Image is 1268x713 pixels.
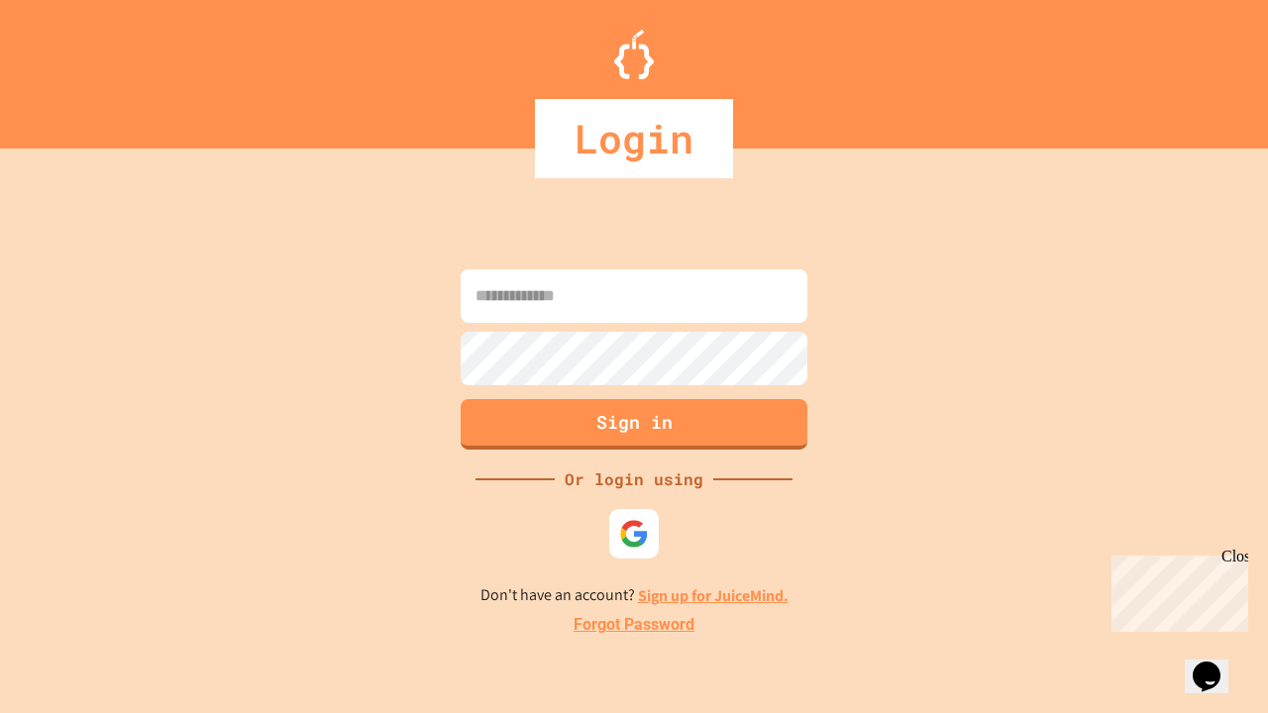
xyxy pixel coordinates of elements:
button: Sign in [461,399,807,450]
div: Chat with us now!Close [8,8,137,126]
div: Login [535,99,733,178]
div: Or login using [555,467,713,491]
img: google-icon.svg [619,519,649,549]
a: Forgot Password [574,613,694,637]
p: Don't have an account? [480,583,789,608]
iframe: chat widget [1185,634,1248,693]
a: Sign up for JuiceMind. [638,585,789,606]
img: Logo.svg [614,30,654,79]
iframe: chat widget [1104,548,1248,632]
